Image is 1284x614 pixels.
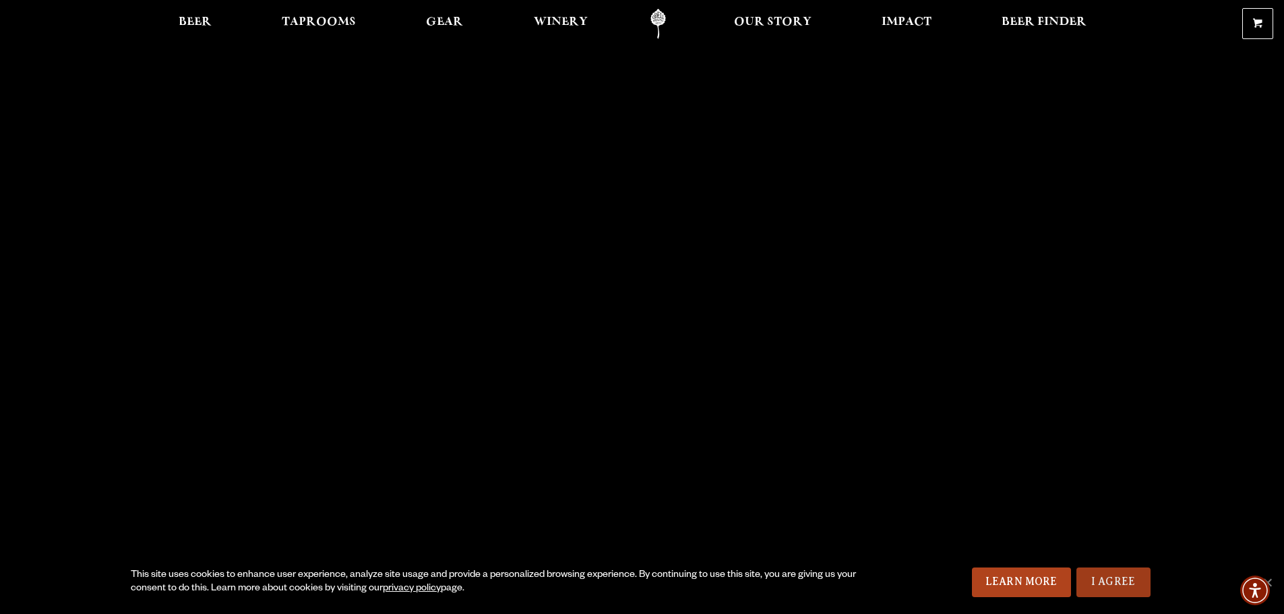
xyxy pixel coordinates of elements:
span: Beer [179,17,212,28]
span: Winery [534,17,588,28]
a: Taprooms [273,9,365,39]
a: Beer [170,9,220,39]
a: Learn More [972,567,1071,597]
div: Accessibility Menu [1240,576,1270,605]
span: Beer Finder [1002,17,1087,28]
div: This site uses cookies to enhance user experience, analyze site usage and provide a personalized ... [131,569,861,596]
a: Winery [525,9,597,39]
a: Impact [873,9,940,39]
a: Gear [417,9,472,39]
a: Odell Home [633,9,683,39]
a: I Agree [1076,567,1151,597]
a: Our Story [725,9,820,39]
a: privacy policy [383,584,441,594]
a: Beer Finder [993,9,1095,39]
span: Gear [426,17,463,28]
span: Our Story [734,17,812,28]
span: Taprooms [282,17,356,28]
span: Impact [882,17,931,28]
